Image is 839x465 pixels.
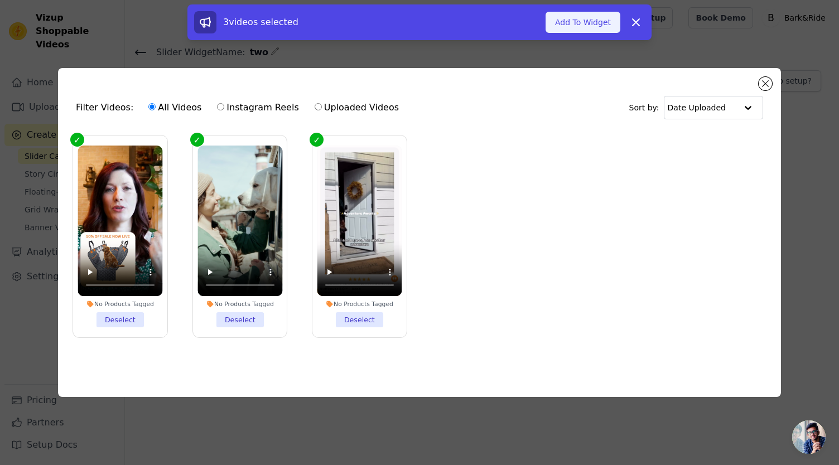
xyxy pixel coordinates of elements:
label: All Videos [148,100,202,115]
button: Add To Widget [546,12,620,33]
div: No Products Tagged [78,300,162,308]
button: Close modal [759,77,772,90]
label: Instagram Reels [216,100,299,115]
span: 3 videos selected [223,17,298,27]
div: No Products Tagged [317,300,402,308]
label: Uploaded Videos [314,100,399,115]
div: Filter Videos: [76,95,405,120]
a: Open chat [792,420,826,454]
div: Sort by: [629,96,764,119]
div: No Products Tagged [197,300,282,308]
